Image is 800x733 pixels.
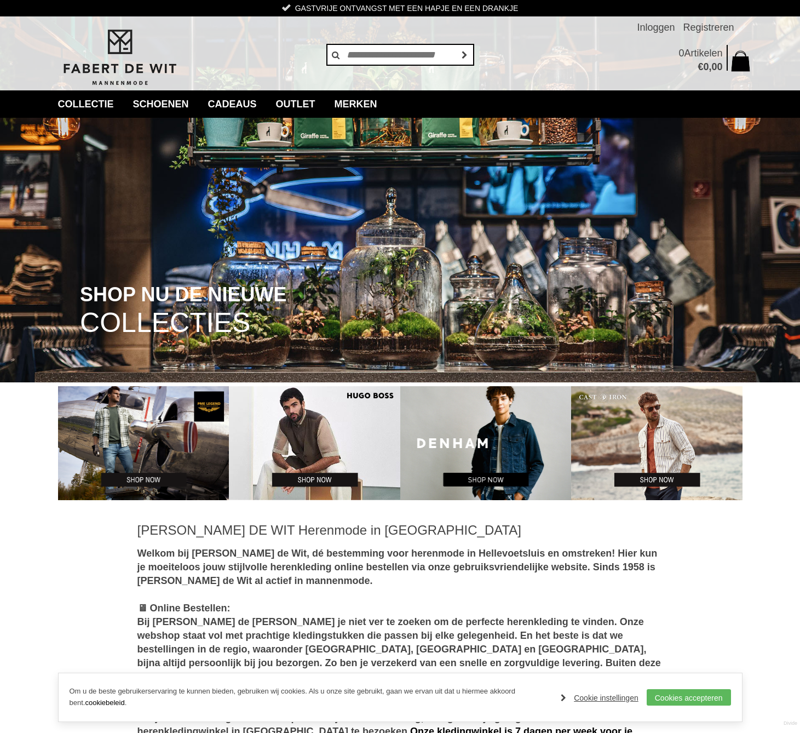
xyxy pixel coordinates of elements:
a: Cookie instellingen [561,690,638,706]
a: Merken [326,90,385,118]
a: Schoenen [125,90,197,118]
img: PME [58,386,229,500]
a: cookiebeleid [85,698,124,707]
span: , [709,61,711,72]
a: Cookies accepteren [647,689,731,706]
a: Outlet [268,90,324,118]
span: Artikelen [684,48,722,59]
h1: [PERSON_NAME] DE WIT Herenmode in [GEOGRAPHIC_DATA] [137,522,663,539]
img: Cast Iron [571,386,743,500]
img: Hugo Boss [229,386,400,500]
span: 00 [711,61,722,72]
a: Inloggen [637,16,675,38]
img: Fabert de Wit [58,28,181,87]
span: 0 [678,48,684,59]
a: Divide [784,717,797,730]
a: Cadeaus [200,90,265,118]
a: Registreren [683,16,734,38]
img: Denham [400,386,572,500]
span: 0 [703,61,709,72]
span: COLLECTIES [80,309,250,337]
span: SHOP NU DE NIEUWE [80,284,286,305]
a: collectie [50,90,122,118]
p: Om u de beste gebruikerservaring te kunnen bieden, gebruiken wij cookies. Als u onze site gebruik... [70,686,550,709]
span: € [698,61,703,72]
